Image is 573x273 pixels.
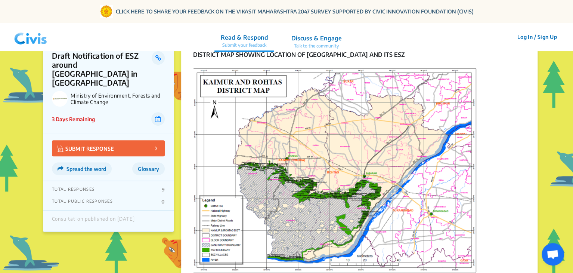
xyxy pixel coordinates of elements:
[162,187,165,193] p: 9
[512,31,562,43] button: Log In / Sign Up
[52,91,68,107] img: Ministry of Environment, Forests and Climate Change logo
[291,43,341,49] p: Talk to the community
[220,42,268,49] p: Submit your feedback
[71,92,165,105] p: Ministry of Environment, Forests and Climate Change
[116,7,474,15] a: CLICK HERE TO SHARE YOUR FEEDBACK ON THE VIKASIT MAHARASHTRA 2047 SURVEY SUPPORTED BY CIVIC INNOV...
[52,162,112,175] button: Spread the word
[52,187,95,193] p: TOTAL RESPONSES
[52,199,113,205] p: TOTAL PUBLIC RESPONSES
[52,115,95,123] p: 3 Days Remaining
[193,51,405,58] strong: DISTRICT MAP SHOWING LOCATION OF [GEOGRAPHIC_DATA] AND ITS ESZ
[52,51,152,87] p: Draft Notification of ESZ around [GEOGRAPHIC_DATA] in [GEOGRAPHIC_DATA]
[58,145,64,152] img: Vector.jpg
[138,166,159,172] span: Glossary
[193,68,476,273] img: Screenshot%20(53).png
[100,5,113,18] img: Gom Logo
[291,34,341,43] p: Discuss & Engage
[132,162,165,175] button: Glossary
[161,199,165,205] p: 0
[58,144,114,153] p: SUBMIT RESPONSE
[542,243,564,266] a: Open chat
[66,166,106,172] span: Spread the word
[52,216,135,226] div: Consultation published on [DATE]
[52,140,165,156] button: SUBMIT RESPONSE
[11,26,50,48] img: navlogo.png
[220,33,268,42] p: Read & Respond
